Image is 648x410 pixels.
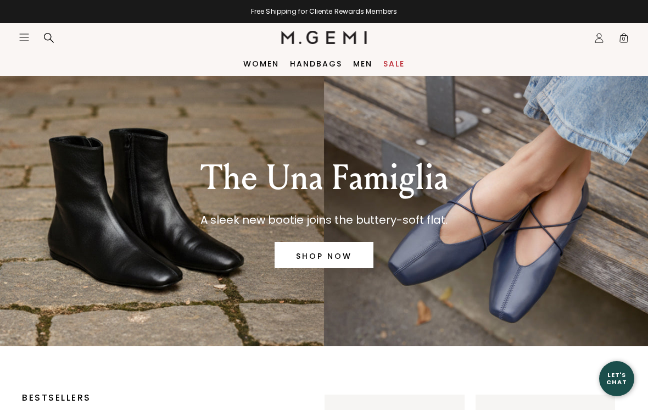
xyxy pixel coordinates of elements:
p: The Una Famiglia [200,158,448,198]
a: Sale [383,59,405,68]
button: Open site menu [19,32,30,43]
a: Women [243,59,279,68]
p: BESTSELLERS [22,395,292,401]
span: 0 [618,35,629,46]
a: SHOP NOW [275,242,373,268]
img: M.Gemi [281,31,367,44]
div: Let's Chat [599,372,634,385]
p: A sleek new bootie joins the buttery-soft flat. [200,211,448,229]
a: Men [353,59,372,68]
a: Handbags [290,59,342,68]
